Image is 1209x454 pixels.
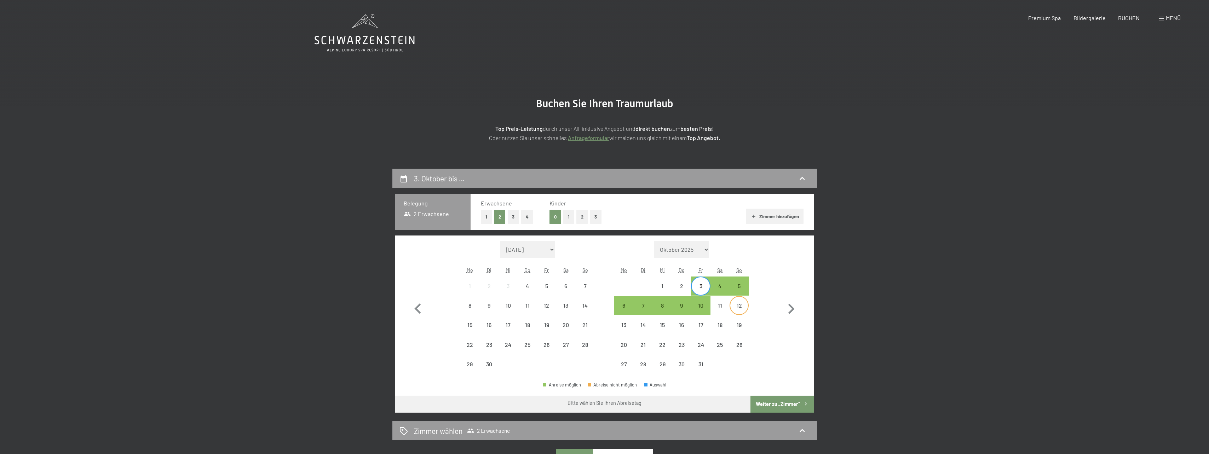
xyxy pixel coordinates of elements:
[467,267,473,273] abbr: Montag
[621,267,627,273] abbr: Montag
[461,283,479,301] div: 1
[691,355,710,374] div: Fri Oct 31 2025
[460,277,479,296] div: Abreise nicht möglich
[556,296,575,315] div: Abreise nicht möglich
[653,335,672,354] div: Wed Oct 22 2025
[653,277,672,296] div: Wed Oct 01 2025
[575,315,594,334] div: Sun Sep 21 2025
[460,355,479,374] div: Mon Sep 29 2025
[556,335,575,354] div: Sat Sep 27 2025
[730,315,749,334] div: Abreise nicht möglich
[634,296,653,315] div: Tue Oct 07 2025
[575,296,594,315] div: Abreise nicht möglich
[524,267,530,273] abbr: Donnerstag
[691,296,710,315] div: Fri Oct 10 2025
[672,296,691,315] div: Abreise möglich
[518,277,537,296] div: Abreise nicht möglich
[460,296,479,315] div: Mon Sep 08 2025
[653,315,672,334] div: Abreise nicht möglich
[575,277,594,296] div: Sun Sep 07 2025
[538,322,555,340] div: 19
[691,277,710,296] div: Abreise möglich
[710,277,730,296] div: Abreise möglich
[499,303,517,320] div: 10
[691,315,710,334] div: Abreise nicht möglich
[634,315,653,334] div: Tue Oct 14 2025
[673,303,690,320] div: 9
[692,322,709,340] div: 17
[750,396,814,413] button: Weiter zu „Zimmer“
[710,277,730,296] div: Sat Oct 04 2025
[499,296,518,315] div: Abreise nicht möglich
[499,277,518,296] div: Abreise nicht möglich
[711,303,729,320] div: 11
[460,335,479,354] div: Abreise nicht möglich
[480,303,498,320] div: 9
[495,125,543,132] strong: Top Preis-Leistung
[404,210,449,218] span: 2 Erwachsene
[653,315,672,334] div: Wed Oct 15 2025
[487,267,491,273] abbr: Dienstag
[499,296,518,315] div: Wed Sep 10 2025
[414,426,462,436] h2: Zimmer wählen
[634,296,653,315] div: Abreise möglich
[521,210,533,224] button: 4
[575,296,594,315] div: Sun Sep 14 2025
[730,342,748,360] div: 26
[746,209,804,224] button: Zimmer hinzufügen
[711,283,729,301] div: 4
[653,355,672,374] div: Wed Oct 29 2025
[480,361,498,379] div: 30
[673,322,690,340] div: 16
[499,277,518,296] div: Wed Sep 03 2025
[672,296,691,315] div: Thu Oct 09 2025
[556,335,575,354] div: Abreise nicht möglich
[557,303,575,320] div: 13
[672,355,691,374] div: Thu Oct 30 2025
[538,303,555,320] div: 12
[576,210,588,224] button: 2
[538,342,555,360] div: 26
[575,335,594,354] div: Sun Sep 28 2025
[614,335,633,354] div: Abreise nicht möglich
[499,335,518,354] div: Abreise nicht möglich
[730,303,748,320] div: 12
[710,335,730,354] div: Abreise nicht möglich
[575,315,594,334] div: Abreise nicht möglich
[711,322,729,340] div: 18
[654,342,671,360] div: 22
[543,383,581,387] div: Anreise möglich
[635,125,670,132] strong: direkt buchen
[499,342,517,360] div: 24
[518,335,537,354] div: Thu Sep 25 2025
[692,342,709,360] div: 24
[479,296,499,315] div: Abreise nicht möglich
[537,335,556,354] div: Abreise nicht möglich
[460,277,479,296] div: Mon Sep 01 2025
[673,283,690,301] div: 2
[460,355,479,374] div: Abreise nicht möglich
[692,303,709,320] div: 10
[479,277,499,296] div: Tue Sep 02 2025
[614,315,633,334] div: Mon Oct 13 2025
[428,124,782,142] p: durch unser All-inklusive Angebot und zum ! Oder nutzen Sie unser schnelles wir melden uns gleich...
[634,355,653,374] div: Tue Oct 28 2025
[1073,14,1106,21] a: Bildergalerie
[479,277,499,296] div: Abreise nicht möglich
[634,355,653,374] div: Abreise nicht möglich
[717,267,722,273] abbr: Samstag
[460,335,479,354] div: Mon Sep 22 2025
[660,267,665,273] abbr: Mittwoch
[518,335,537,354] div: Abreise nicht möglich
[461,303,479,320] div: 8
[634,315,653,334] div: Abreise nicht möglich
[1028,14,1061,21] span: Premium Spa
[576,303,594,320] div: 14
[537,315,556,334] div: Abreise nicht möglich
[691,335,710,354] div: Fri Oct 24 2025
[537,296,556,315] div: Fri Sep 12 2025
[519,342,536,360] div: 25
[710,315,730,334] div: Sat Oct 18 2025
[1118,14,1140,21] span: BUCHEN
[537,277,556,296] div: Abreise nicht möglich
